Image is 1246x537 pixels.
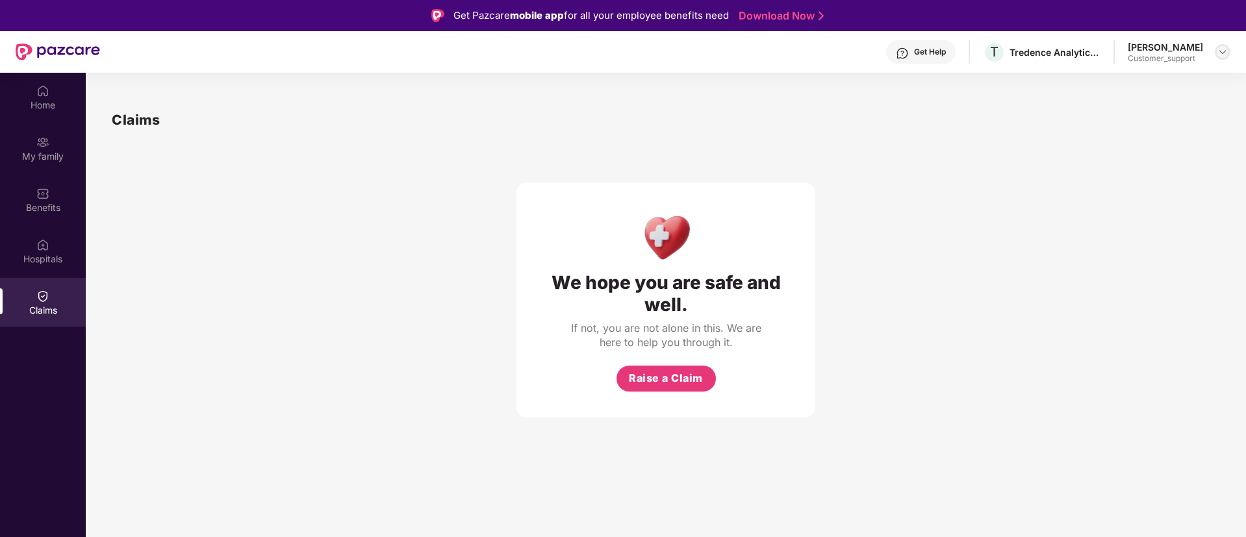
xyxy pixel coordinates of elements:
div: Customer_support [1128,53,1203,64]
img: svg+xml;base64,PHN2ZyBpZD0iQ2xhaW0iIHhtbG5zPSJodHRwOi8vd3d3LnczLm9yZy8yMDAwL3N2ZyIgd2lkdGg9IjIwIi... [36,290,49,303]
div: If not, you are not alone in this. We are here to help you through it. [568,321,763,349]
img: svg+xml;base64,PHN2ZyB3aWR0aD0iMjAiIGhlaWdodD0iMjAiIHZpZXdCb3g9IjAgMCAyMCAyMCIgZmlsbD0ibm9uZSIgeG... [36,136,49,149]
div: [PERSON_NAME] [1128,41,1203,53]
img: svg+xml;base64,PHN2ZyBpZD0iSG9zcGl0YWxzIiB4bWxucz0iaHR0cDovL3d3dy53My5vcmcvMjAwMC9zdmciIHdpZHRoPS... [36,238,49,251]
a: Download Now [739,9,820,23]
div: Get Help [914,47,946,57]
span: T [990,44,998,60]
img: svg+xml;base64,PHN2ZyBpZD0iSG9tZSIgeG1sbnM9Imh0dHA6Ly93d3cudzMub3JnLzIwMDAvc3ZnIiB3aWR0aD0iMjAiIG... [36,84,49,97]
strong: mobile app [510,9,564,21]
img: svg+xml;base64,PHN2ZyBpZD0iRHJvcGRvd24tMzJ4MzIiIHhtbG5zPSJodHRwOi8vd3d3LnczLm9yZy8yMDAwL3N2ZyIgd2... [1217,47,1228,57]
button: Raise a Claim [617,366,716,392]
img: svg+xml;base64,PHN2ZyBpZD0iQmVuZWZpdHMiIHhtbG5zPSJodHRwOi8vd3d3LnczLm9yZy8yMDAwL3N2ZyIgd2lkdGg9Ij... [36,187,49,200]
div: We hope you are safe and well. [542,271,789,316]
div: Tredence Analytics Solutions Private Limited [1010,46,1100,58]
img: Health Care [638,208,694,265]
img: Stroke [819,9,824,23]
h1: Claims [112,109,160,131]
img: svg+xml;base64,PHN2ZyBpZD0iSGVscC0zMngzMiIgeG1sbnM9Imh0dHA6Ly93d3cudzMub3JnLzIwMDAvc3ZnIiB3aWR0aD... [896,47,909,60]
img: Logo [431,9,444,22]
div: Get Pazcare for all your employee benefits need [453,8,729,23]
span: Raise a Claim [629,370,703,386]
img: New Pazcare Logo [16,44,100,60]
